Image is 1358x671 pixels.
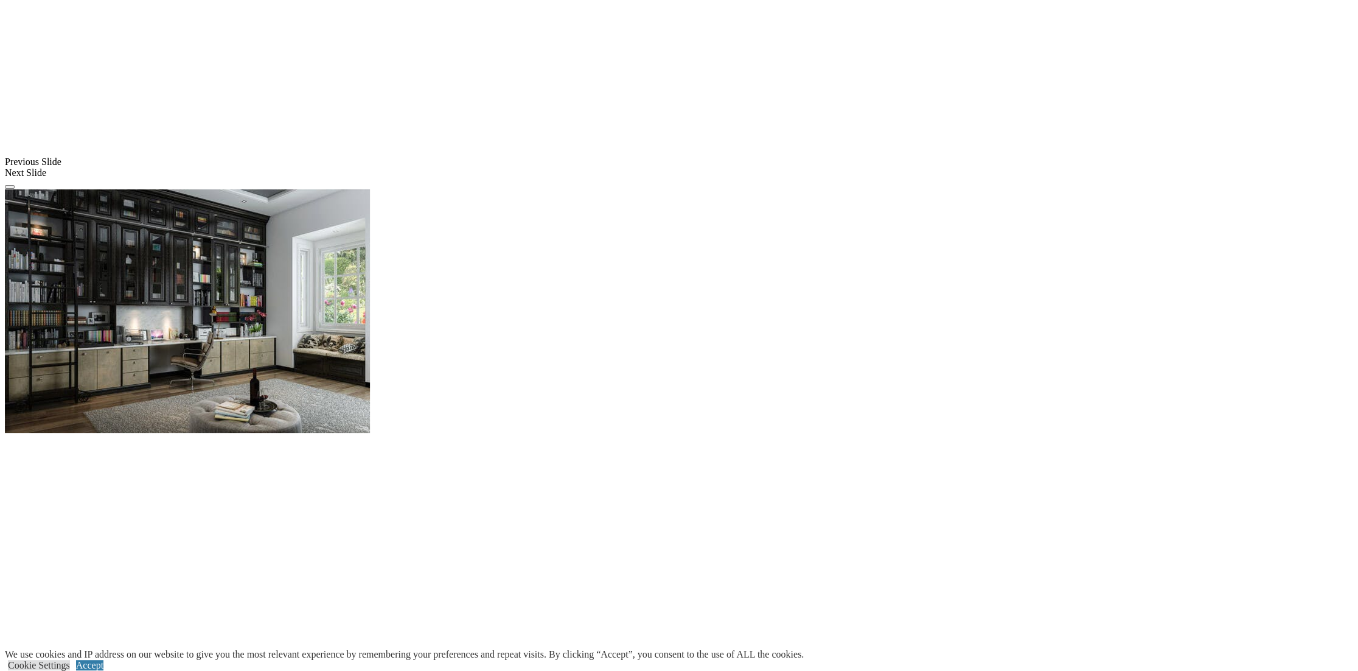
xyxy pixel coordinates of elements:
[5,167,1353,178] div: Next Slide
[5,189,370,433] img: Banner for mobile view
[76,660,103,670] a: Accept
[8,660,70,670] a: Cookie Settings
[5,156,1353,167] div: Previous Slide
[5,649,804,660] div: We use cookies and IP address on our website to give you the most relevant experience by remember...
[5,185,15,189] button: Click here to pause slide show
